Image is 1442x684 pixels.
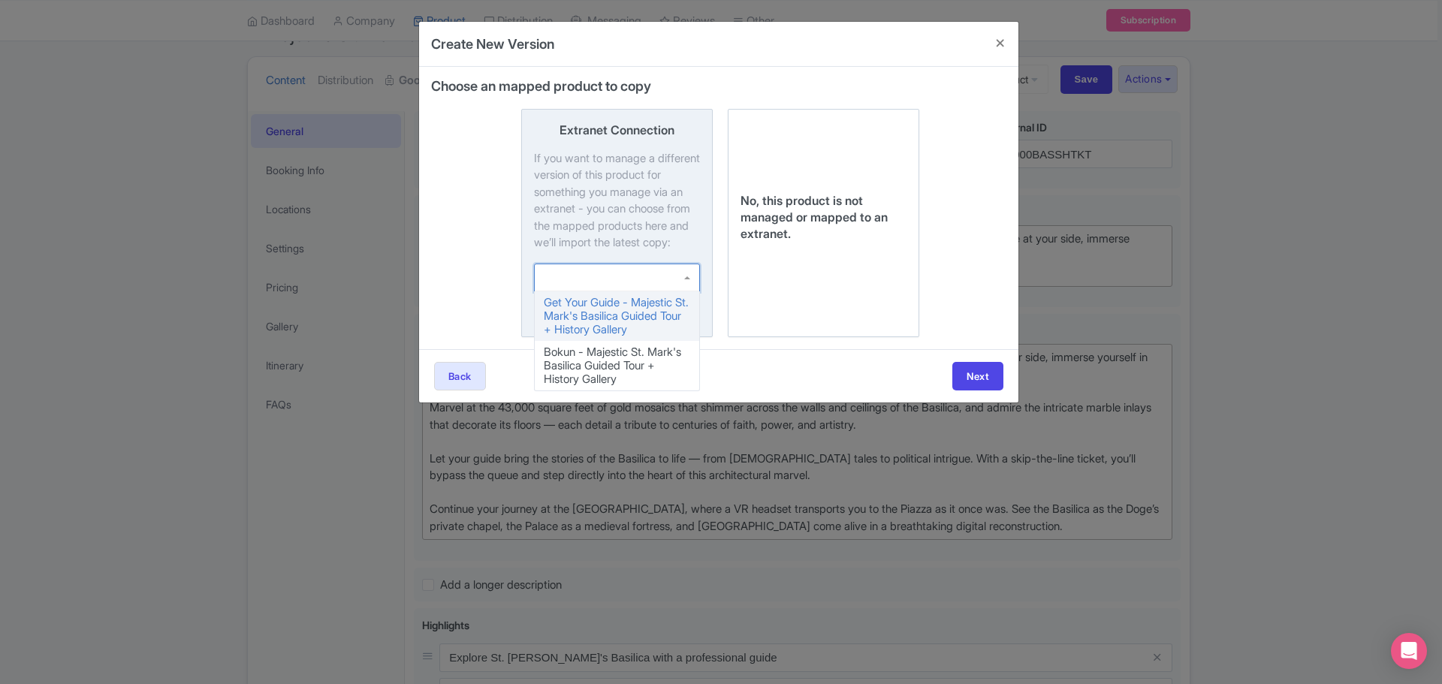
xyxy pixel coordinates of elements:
input: Extranet Connection If you want to manage a different version of this product for something you m... [544,271,547,285]
h4: Choose an mapped product to copy [431,79,1006,94]
div: No, this product is not managed or mapped to an extranet. [741,192,907,242]
div: Extranet Connection [560,122,674,138]
div: Get Your Guide - Majestic St. Mark's Basilica Guided Tour + History Gallery [535,291,699,341]
button: Next [952,362,1003,390]
div: If you want to manage a different version of this product for something you manage via an extrane... [534,150,700,252]
h4: Create New Version [431,34,554,54]
div: Bokun - Majestic St. Mark's Basilica Guided Tour + History Gallery [535,341,699,390]
button: Close [982,22,1018,65]
div: Open Intercom Messenger [1391,633,1427,669]
button: Back [434,362,486,390]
